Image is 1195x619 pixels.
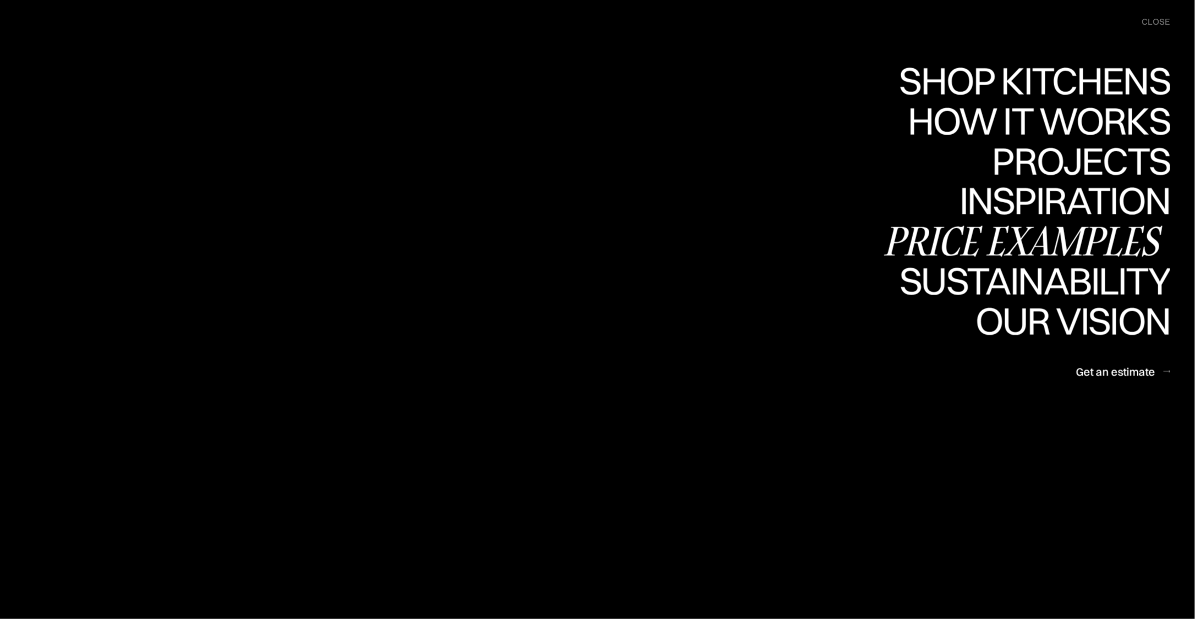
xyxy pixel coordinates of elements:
[1076,358,1170,385] a: Get an estimate
[944,181,1170,222] a: InspirationInspiration
[882,222,1170,262] a: Price examples
[893,62,1170,100] div: Shop Kitchens
[890,262,1170,300] div: Sustainability
[1131,11,1170,33] div: menu
[905,140,1170,178] div: How it works
[1142,16,1170,28] div: close
[1076,364,1155,379] div: Get an estimate
[966,340,1170,378] div: Our vision
[944,181,1170,220] div: Inspiration
[992,141,1170,180] div: Projects
[893,100,1170,139] div: Shop Kitchens
[966,301,1170,341] a: Our visionOur vision
[966,301,1170,340] div: Our vision
[893,62,1170,102] a: Shop KitchensShop Kitchens
[905,101,1170,141] a: How it worksHow it works
[882,222,1170,260] div: Price examples
[992,180,1170,218] div: Projects
[890,300,1170,339] div: Sustainability
[905,101,1170,140] div: How it works
[890,262,1170,302] a: SustainabilitySustainability
[944,220,1170,258] div: Inspiration
[992,141,1170,181] a: ProjectsProjects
